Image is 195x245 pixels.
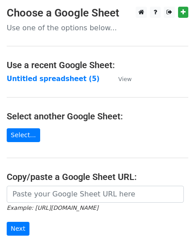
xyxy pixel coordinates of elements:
a: Untitled spreadsheet (5) [7,75,100,83]
h3: Choose a Google Sheet [7,7,188,20]
input: Next [7,222,29,236]
small: Example: [URL][DOMAIN_NAME] [7,204,98,211]
input: Paste your Google Sheet URL here [7,186,184,203]
a: Select... [7,128,40,142]
h4: Copy/paste a Google Sheet URL: [7,171,188,182]
p: Use one of the options below... [7,23,188,33]
h4: Select another Google Sheet: [7,111,188,122]
h4: Use a recent Google Sheet: [7,60,188,70]
a: View [109,75,132,83]
small: View [118,76,132,82]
